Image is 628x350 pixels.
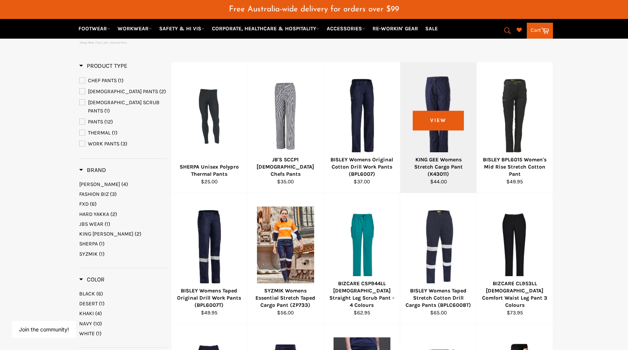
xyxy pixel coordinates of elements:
[79,310,94,317] span: KHAKI
[118,77,124,84] span: (1)
[135,231,141,237] span: (2)
[79,241,98,247] span: SHERPA
[324,22,368,35] a: ACCESSORIES
[79,330,167,337] a: WHITE
[99,300,105,307] span: (1)
[112,130,117,136] span: (1)
[527,23,553,39] a: Cart
[252,287,319,309] div: SYZMIK Womens Essential Stretch Taped Cargo Pant (ZP733)
[88,88,158,95] span: [DEMOGRAPHIC_DATA] PANTS
[156,22,208,35] a: SAFETY & HI VIS
[96,291,103,297] span: (6)
[405,287,472,309] div: BISLEY Womens Taped Stretch Cotton Drill Cargo Pants (BPLC6008T)
[95,310,102,317] span: (4)
[247,62,324,193] a: JB'S 5CCP1 Ladies Chefs PantsJB'S 5CCP1 [DEMOGRAPHIC_DATA] Chefs Pants$35.00
[79,276,105,283] h3: Color
[75,22,113,35] a: FOOTWEAR
[481,156,548,178] div: BISLEY BPL6015 Women's Mid Rise Stretch Cotton Pant
[329,280,395,309] div: BIZCARE CSP944LL [DEMOGRAPHIC_DATA] Straight Leg Scrub Pant - 4 Colours
[90,201,97,207] span: (6)
[176,163,243,178] div: SHERPA Unisex Polypro Thermal Pants
[88,99,160,114] span: [DEMOGRAPHIC_DATA] SCRUB PANTS
[79,129,167,137] a: THERMAL
[79,98,167,115] a: LADIES SCRUB PANTS
[159,88,166,95] span: (2)
[247,193,324,324] a: SYZMIK Womens Essential Stretch Taped Cargo Pant (ZP733)SYZMIK Womens Essential Stretch Taped Car...
[19,326,69,333] button: Join the community!
[79,140,167,148] a: WORK PANTS
[324,193,400,324] a: BIZCARE CSP944LL Ladies Straight Leg Scrub Pant - 4 ColoursBIZCARE CSP944LL [DEMOGRAPHIC_DATA] St...
[79,220,167,228] a: JBS WEAR
[79,291,95,297] span: BLACK
[79,181,167,188] a: BISLEY
[104,119,113,125] span: (12)
[79,200,167,208] a: FXD
[79,300,167,307] a: DESERT
[329,156,395,178] div: BISLEY Womens Original Cotton Drill Work Pants (BPL6007)
[229,5,399,13] span: Free Australia-wide delivery for orders over $99
[79,320,92,327] span: NAVY
[422,22,441,35] a: SALE
[481,280,548,309] div: BIZCARE CL953LL [DEMOGRAPHIC_DATA] Comfort Waist Leg Pant 3 Colours
[79,62,127,69] span: Product Type
[79,191,109,197] span: FASHION BIZ
[324,62,400,193] a: BISLEY Womens Original Cotton Drill Work Pants (BPL6007)BISLEY Womens Original Cotton Drill Work ...
[114,22,155,35] a: WORKWEAR
[171,193,247,324] a: BISLEY Womens Taped Original Drill Work Pants (BPL6007T)BISLEY Womens Taped Original Drill Work P...
[79,166,106,174] h3: Brand
[79,290,167,297] a: BLACK
[79,211,167,218] a: HARD YAKKA
[252,156,319,178] div: JB'S 5CCP1 [DEMOGRAPHIC_DATA] Chefs Pants
[79,240,167,247] a: SHERPA
[79,118,167,126] a: PANTS
[370,22,421,35] a: RE-WORKIN' GEAR
[79,330,95,337] span: WHITE
[121,181,128,187] span: (4)
[88,130,111,136] span: THERMAL
[105,221,110,227] span: (1)
[476,193,553,324] a: BIZCARE CL953LL Ladies Comfort Waist Leg Pant 3 ColoursBIZCARE CL953LL [DEMOGRAPHIC_DATA] Comfort...
[400,193,476,324] a: BISLEY Womens Taped Stretch Cotton Drill Cargo Pants (BPLC6008T)BISLEY Womens Taped Stretch Cotto...
[79,320,167,327] a: NAVY
[88,119,103,125] span: PANTS
[79,77,167,85] a: CHEF PANTS
[209,22,323,35] a: CORPORATE, HEALTHCARE & HOSPITALITY
[88,77,117,84] span: CHEF PANTS
[79,251,98,257] span: SYZMIK
[476,62,553,193] a: BISLEY BPL6015 Women's Mid Rise Stretch Cotton PantBISLEY BPL6015 Women's Mid Rise Stretch Cotton...
[176,287,243,309] div: BISLEY Womens Taped Original Drill Work Pants (BPL6007T)
[79,62,127,70] h3: Product Type
[104,108,110,114] span: (1)
[79,87,167,96] a: LADIES PANTS
[99,251,105,257] span: (1)
[79,191,167,198] a: FASHION BIZ
[79,231,133,237] span: KING [PERSON_NAME]
[79,300,98,307] span: DESERT
[88,141,119,147] span: WORK PANTS
[79,310,167,317] a: KHAKI
[96,330,102,337] span: (1)
[171,62,247,193] a: SHERPA Unisex Polypro Thermal PantsSHERPA Unisex Polypro Thermal Pants$25.00
[110,191,117,197] span: (3)
[110,211,117,217] span: (2)
[79,221,103,227] span: JBS WEAR
[79,230,167,237] a: KING GEE
[400,62,476,193] a: KING GEE Womens Stretch Cargo Pant (K43011)KING GEE Womens Stretch Cargo Pant (K43011)$44.00View
[99,241,105,247] span: (1)
[405,156,472,178] div: KING GEE Womens Stretch Cargo Pant (K43011)
[79,211,109,217] span: HARD YAKKA
[93,320,102,327] span: (10)
[79,181,120,187] span: [PERSON_NAME]
[121,141,127,147] span: (3)
[79,201,89,207] span: FXD
[79,250,167,258] a: SYZMIK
